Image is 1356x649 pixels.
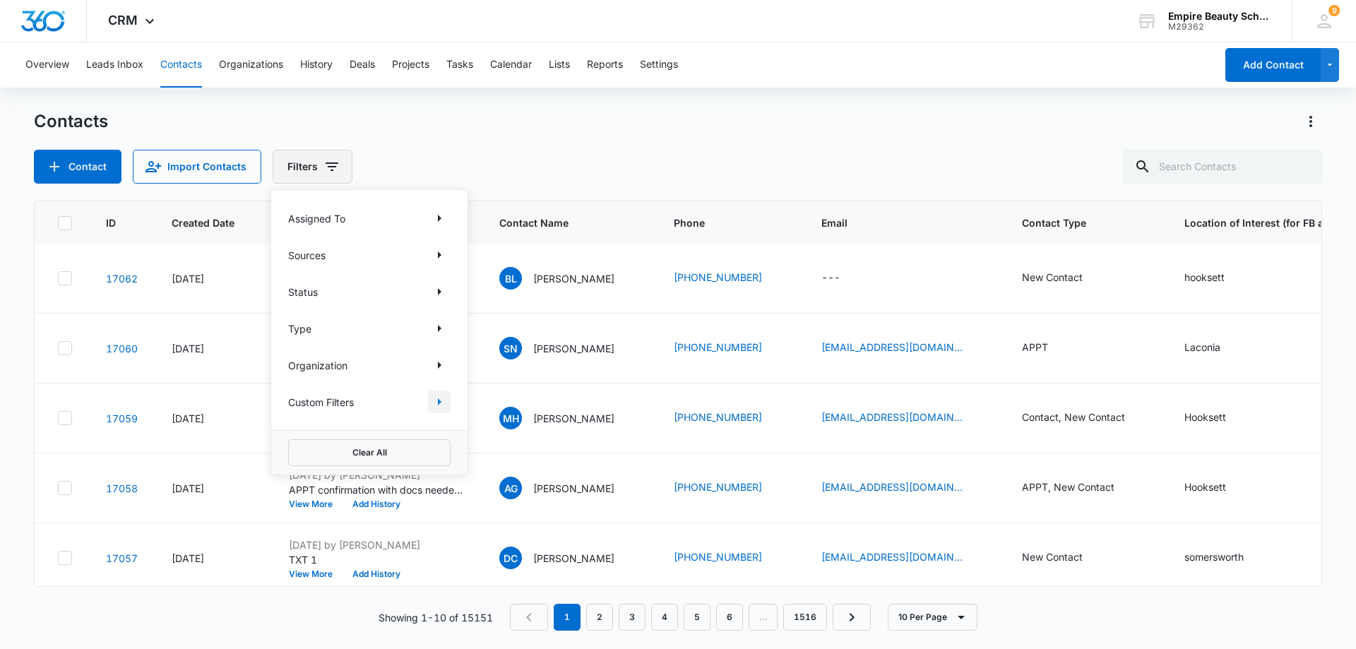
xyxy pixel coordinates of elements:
button: Organizations [219,42,283,88]
a: [EMAIL_ADDRESS][DOMAIN_NAME] [821,410,963,424]
a: Navigate to contact details page for Shayleigh Nash [106,343,138,355]
div: Email - gervaisalexis436@gmail.com - Select to Edit Field [821,480,988,496]
p: Organization [288,358,347,373]
h1: Contacts [34,111,108,132]
span: CRM [108,13,138,28]
p: APPT confirmation with docs needed and link/code to FAFSA [289,482,465,497]
div: Contact Type - New Contact - Select to Edit Field [1022,270,1108,287]
button: Show Organization filters [428,354,451,376]
button: Projects [392,42,429,88]
div: Contact Type - Contact, New Contact - Select to Edit Field [1022,410,1150,427]
div: Contact Name - Alexis Gervais - Select to Edit Field [499,477,640,499]
div: Contact, New Contact [1022,410,1125,424]
a: Navigate to contact details page for Malori Haraburda [106,412,138,424]
div: Location of Interest (for FB ad integration) - somersworth - Select to Edit Field [1184,549,1269,566]
span: AG [499,477,522,499]
div: [DATE] [172,481,255,496]
button: Reports [587,42,623,88]
p: [PERSON_NAME] [533,411,614,426]
button: Show Assigned To filters [428,207,451,230]
div: Contact Name - Db Cooper - Select to Edit Field [499,547,640,569]
div: [DATE] [172,271,255,286]
div: Location of Interest (for FB ad integration) - Hooksett - Select to Edit Field [1184,480,1251,496]
p: [PERSON_NAME] [533,551,614,566]
button: Leads Inbox [86,42,143,88]
div: Email - shaydotti7@icloud.com - Select to Edit Field [821,340,988,357]
p: Status [288,285,318,299]
button: Lists [549,42,570,88]
nav: Pagination [510,604,871,631]
button: 10 Per Page [888,604,977,631]
div: Location of Interest (for FB ad integration) - Hooksett - Select to Edit Field [1184,410,1251,427]
div: Contact Type - New Contact - Select to Edit Field [1022,549,1108,566]
a: Navigate to contact details page for Alexis Gervais [106,482,138,494]
div: [DATE] [172,551,255,566]
p: Assigned To [288,211,345,226]
button: Tasks [446,42,473,88]
p: Sources [288,248,326,263]
button: Add Contact [1225,48,1321,82]
span: BL [499,267,522,290]
div: Phone - +1 (603) 273-8047 - Select to Edit Field [674,340,787,357]
button: Overview [25,42,69,88]
button: Settings [640,42,678,88]
div: Phone - +1 (603) 848-4968 - Select to Edit Field [674,549,787,566]
button: Actions [1299,110,1322,133]
button: Add History [343,500,410,508]
div: Email - - Select to Edit Field [821,270,866,287]
div: account id [1168,22,1271,32]
button: Add Contact [34,150,121,184]
a: Page 4 [651,604,678,631]
div: Contact Type - APPT, New Contact - Select to Edit Field [1022,480,1140,496]
a: [EMAIL_ADDRESS][DOMAIN_NAME] [821,480,963,494]
button: Import Contacts [133,150,261,184]
div: Phone - +1 (603) 294-7891 - Select to Edit Field [674,270,787,287]
p: [PERSON_NAME] [533,341,614,356]
button: Filters [273,150,352,184]
em: 1 [554,604,581,631]
button: Deals [350,42,375,88]
div: account name [1168,11,1271,22]
div: Hooksett [1184,480,1226,494]
a: Navigate to contact details page for Db Cooper [106,552,138,564]
div: Hooksett [1184,410,1226,424]
div: Location of Interest (for FB ad integration) - Laconia - Select to Edit Field [1184,340,1246,357]
div: somersworth [1184,549,1244,564]
div: Location of Interest (for FB ad integration) - hooksett - Select to Edit Field [1184,270,1250,287]
span: Contact Type [1022,215,1130,230]
p: [DATE] by [PERSON_NAME] [289,537,465,552]
div: New Contact [1022,549,1083,564]
a: Page 3 [619,604,646,631]
div: --- [821,270,840,287]
p: TXT 1 [289,552,465,567]
div: Phone - (802) 751-9155 - Select to Edit Field [674,480,787,496]
span: 9 [1328,5,1340,16]
button: Clear All [288,439,451,466]
a: [PHONE_NUMBER] [674,270,762,285]
div: Contact Name - Shayleigh Nash - Select to Edit Field [499,337,640,359]
button: Show Status filters [428,280,451,303]
div: Contact Name - Brenda L De Leon - Select to Edit Field [499,267,640,290]
a: Page 2 [586,604,613,631]
span: ID [106,215,117,230]
p: Custom Filters [288,395,354,410]
a: Page 1516 [783,604,827,631]
span: Contact Name [499,215,619,230]
a: Next Page [833,604,871,631]
div: Contact Type - APPT - Select to Edit Field [1022,340,1073,357]
span: SN [499,337,522,359]
a: Page 6 [716,604,743,631]
p: [PERSON_NAME] [533,271,614,286]
p: [PERSON_NAME] [533,481,614,496]
button: Show Custom Filters filters [428,391,451,413]
button: Calendar [490,42,532,88]
button: History [300,42,333,88]
div: Email - Malori0326@gmail.com - Select to Edit Field [821,410,988,427]
div: APPT [1022,340,1048,355]
div: Contact Name - Malori Haraburda - Select to Edit Field [499,407,640,429]
div: New Contact [1022,270,1083,285]
span: MH [499,407,522,429]
div: Laconia [1184,340,1220,355]
p: Type [288,321,311,336]
a: [EMAIL_ADDRESS][DOMAIN_NAME] [821,549,963,564]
